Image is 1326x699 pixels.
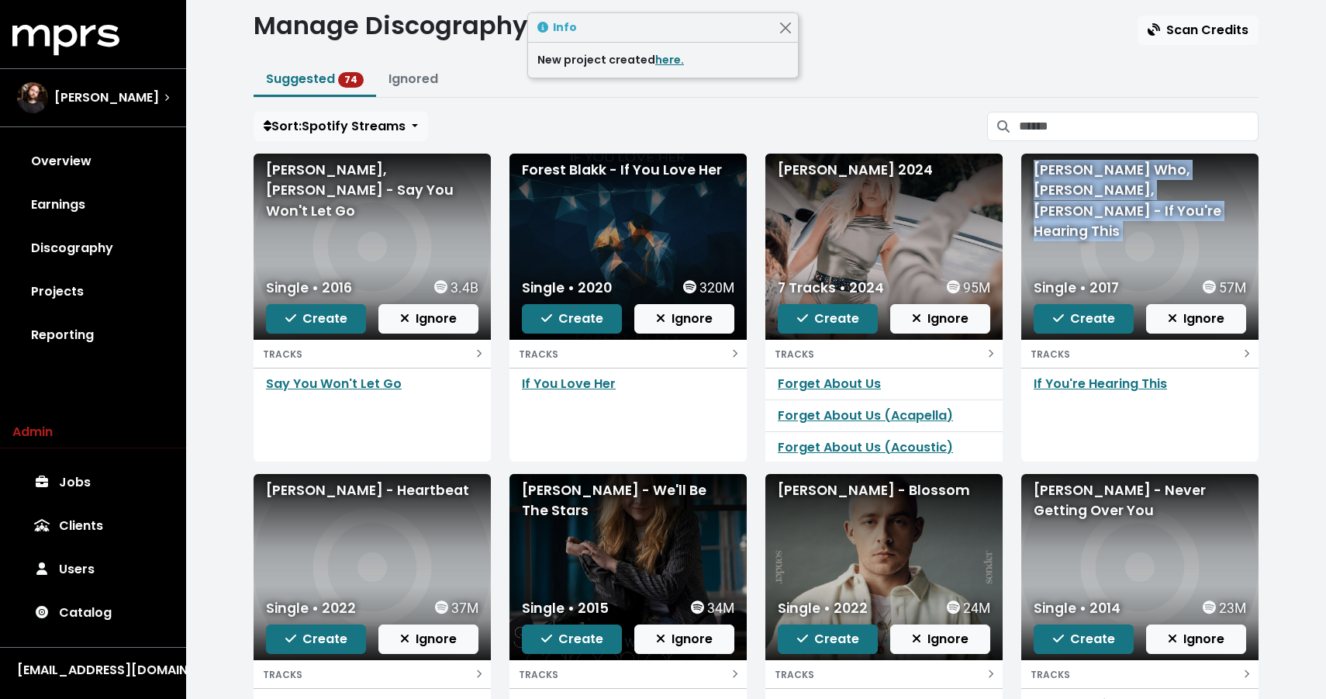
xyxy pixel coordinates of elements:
[890,625,990,654] button: Ignore
[775,348,814,361] small: TRACKS
[1146,625,1246,654] button: Ignore
[947,278,990,298] div: 95M
[778,278,884,298] div: 7 Tracks • 2024
[1203,598,1246,618] div: 23M
[264,117,406,135] span: Sort: Spotify Streams
[778,438,953,456] a: Forget About Us (Acoustic)
[777,19,793,36] button: Close
[266,70,364,88] a: Suggested 74
[522,480,734,521] div: [PERSON_NAME] - We'll Be The Stars
[797,630,859,648] span: Create
[266,375,402,393] a: Say You Won't Let Go
[1034,625,1134,654] button: Create
[254,660,491,688] button: TRACKS
[778,375,881,393] a: Forget About Us
[1168,310,1224,327] span: Ignore
[655,52,684,67] a: here.
[509,340,747,368] button: TRACKS
[765,340,1003,368] button: TRACKS
[266,480,478,500] div: [PERSON_NAME] - Heartbeat
[912,630,969,648] span: Ignore
[683,278,734,298] div: 320M
[778,304,878,334] button: Create
[1034,375,1167,393] a: If You're Hearing This
[775,668,814,681] small: TRACKS
[537,52,789,68] div: New project created
[285,310,347,327] span: Create
[12,313,174,357] a: Reporting
[947,598,990,618] div: 24M
[1034,480,1246,521] div: [PERSON_NAME] - Never Getting Over You
[266,160,478,221] div: [PERSON_NAME], [PERSON_NAME] - Say You Won't Let Go
[266,598,356,618] div: Single • 2022
[254,11,527,40] h1: Manage Discography
[656,630,713,648] span: Ignore
[263,668,302,681] small: TRACKS
[12,548,174,591] a: Users
[522,625,622,654] button: Create
[12,30,119,48] a: mprs logo
[400,630,457,648] span: Ignore
[285,630,347,648] span: Create
[12,660,174,680] button: [EMAIL_ADDRESS][DOMAIN_NAME]
[519,348,558,361] small: TRACKS
[912,310,969,327] span: Ignore
[12,461,174,504] a: Jobs
[263,348,302,361] small: TRACKS
[778,598,868,618] div: Single • 2022
[634,625,734,654] button: Ignore
[266,304,366,334] button: Create
[522,598,609,618] div: Single • 2015
[1034,304,1134,334] button: Create
[541,310,603,327] span: Create
[778,407,953,424] a: Forget About Us (Acapella)
[522,160,734,180] div: Forest Blakk - If You Love Her
[12,270,174,313] a: Projects
[17,82,48,113] img: The selected account / producer
[266,625,366,654] button: Create
[400,310,457,327] span: Ignore
[1034,598,1121,618] div: Single • 2014
[797,310,859,327] span: Create
[553,19,577,35] strong: Info
[54,88,159,107] span: [PERSON_NAME]
[1053,310,1115,327] span: Create
[509,660,747,688] button: TRACKS
[519,668,558,681] small: TRACKS
[522,375,616,393] a: If You Love Her
[12,227,174,270] a: Discography
[691,598,734,618] div: 34M
[1021,340,1259,368] button: TRACKS
[388,70,438,88] a: Ignored
[1053,630,1115,648] span: Create
[1034,160,1246,242] div: [PERSON_NAME] Who, [PERSON_NAME], [PERSON_NAME] - If You're Hearing This
[12,591,174,635] a: Catalog
[435,598,478,618] div: 37M
[1148,21,1248,39] span: Scan Credits
[1031,668,1070,681] small: TRACKS
[778,160,990,180] div: [PERSON_NAME] 2024
[522,278,612,298] div: Single • 2020
[1203,278,1246,298] div: 57M
[12,140,174,183] a: Overview
[254,112,428,141] button: Sort:Spotify Streams
[890,304,990,334] button: Ignore
[778,480,990,500] div: [PERSON_NAME] - Blossom
[17,661,169,680] div: [EMAIL_ADDRESS][DOMAIN_NAME]
[378,625,478,654] button: Ignore
[1168,630,1224,648] span: Ignore
[434,278,478,298] div: 3.4B
[1146,304,1246,334] button: Ignore
[765,660,1003,688] button: TRACKS
[254,340,491,368] button: TRACKS
[634,304,734,334] button: Ignore
[12,183,174,227] a: Earnings
[378,304,478,334] button: Ignore
[541,630,603,648] span: Create
[522,304,622,334] button: Create
[338,72,364,88] span: 74
[1019,112,1259,141] input: Search suggested projects
[656,310,713,327] span: Ignore
[1034,278,1119,298] div: Single • 2017
[1031,348,1070,361] small: TRACKS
